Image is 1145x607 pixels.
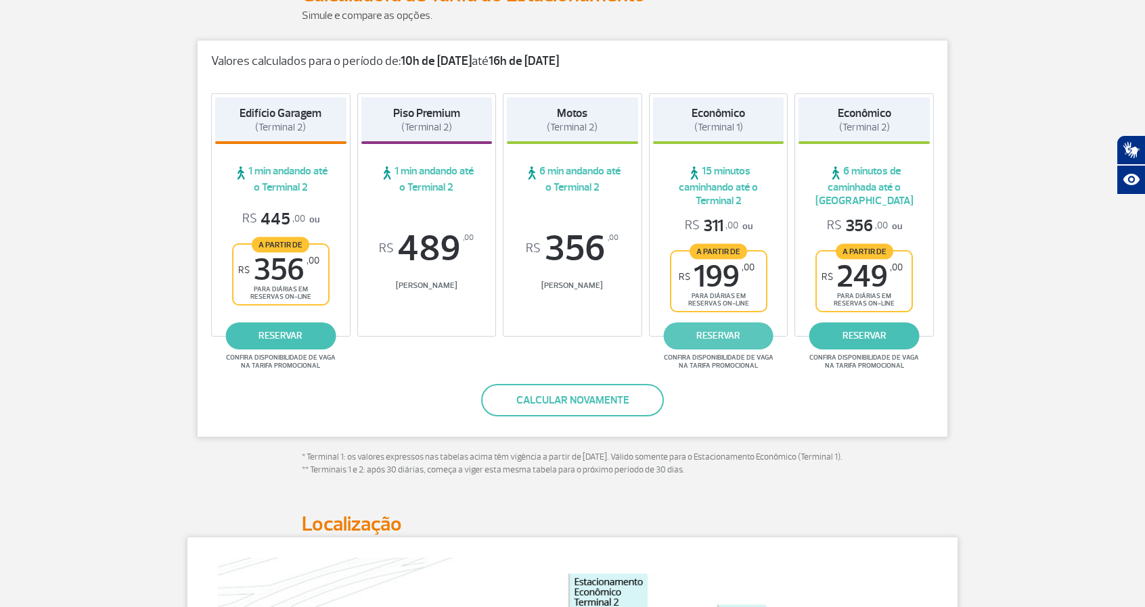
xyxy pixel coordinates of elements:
[238,255,319,285] span: 356
[839,121,890,134] span: (Terminal 2)
[685,216,738,237] span: 311
[1117,135,1145,165] button: Abrir tradutor de língua de sinais.
[481,384,664,416] button: Calcular novamente
[1117,135,1145,195] div: Plugin de acessibilidade da Hand Talk.
[827,216,902,237] p: ou
[361,230,493,267] span: 489
[242,209,319,230] p: ou
[393,106,460,120] strong: Piso Premium
[224,354,338,370] span: Confira disponibilidade de vaga na tarifa promocional
[255,121,306,134] span: (Terminal 2)
[608,230,619,245] sup: ,00
[211,54,934,69] p: Valores calculados para o período de: até
[240,106,321,120] strong: Edifício Garagem
[307,255,319,266] sup: ,00
[807,354,921,370] span: Confira disponibilidade de vaga na tarifa promocional
[1117,165,1145,195] button: Abrir recursos assistivos.
[827,216,888,237] span: 356
[302,7,843,24] p: Simule e compare as opções.
[302,451,843,477] p: * Terminal 1: os valores expressos nas tabelas acima têm vigência a partir de [DATE]. Válido some...
[838,106,891,120] strong: Econômico
[679,271,690,283] sup: R$
[361,164,493,194] span: 1 min andando até o Terminal 2
[401,53,472,69] strong: 10h de [DATE]
[690,243,747,259] span: A partir de
[692,106,745,120] strong: Econômico
[663,322,773,349] a: reservar
[742,262,755,273] sup: ,00
[547,121,598,134] span: (Terminal 2)
[507,230,638,267] span: 356
[653,164,784,208] span: 15 minutos caminhando até o Terminal 2
[685,216,753,237] p: ou
[662,354,776,370] span: Confira disponibilidade de vaga na tarifa promocional
[242,209,305,230] span: 445
[809,322,920,349] a: reservar
[799,164,930,208] span: 6 minutos de caminhada até o [GEOGRAPHIC_DATA]
[245,285,317,301] span: para diárias em reservas on-line
[463,230,474,245] sup: ,00
[507,281,638,291] span: [PERSON_NAME]
[557,106,587,120] strong: Motos
[507,164,638,194] span: 6 min andando até o Terminal 2
[225,322,336,349] a: reservar
[694,121,743,134] span: (Terminal 1)
[401,121,452,134] span: (Terminal 2)
[822,262,903,292] span: 249
[890,262,903,273] sup: ,00
[828,292,900,308] span: para diárias em reservas on-line
[379,241,394,256] sup: R$
[679,262,755,292] span: 199
[238,264,250,276] sup: R$
[822,271,833,283] sup: R$
[361,281,493,291] span: [PERSON_NAME]
[526,241,541,256] sup: R$
[215,164,346,194] span: 1 min andando até o Terminal 2
[683,292,755,308] span: para diárias em reservas on-line
[836,243,893,259] span: A partir de
[489,53,559,69] strong: 16h de [DATE]
[252,237,309,252] span: A partir de
[302,512,843,537] h2: Localização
